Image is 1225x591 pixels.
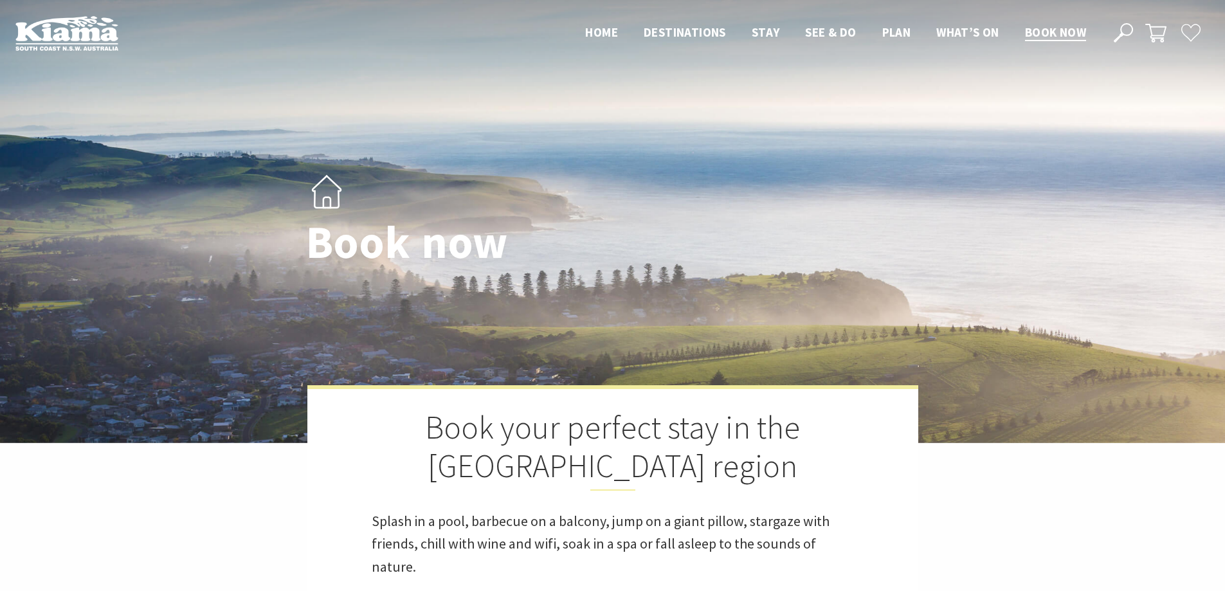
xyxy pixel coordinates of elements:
[585,24,618,40] span: Home
[15,15,118,51] img: Kiama Logo
[805,24,856,40] span: See & Do
[644,24,726,40] span: Destinations
[752,24,780,40] span: Stay
[372,510,854,578] p: Splash in a pool, barbecue on a balcony, jump on a giant pillow, stargaze with friends, chill wit...
[1025,24,1086,40] span: Book now
[882,24,911,40] span: Plan
[372,408,854,491] h2: Book your perfect stay in the [GEOGRAPHIC_DATA] region
[572,23,1099,44] nav: Main Menu
[306,217,669,267] h1: Book now
[936,24,999,40] span: What’s On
